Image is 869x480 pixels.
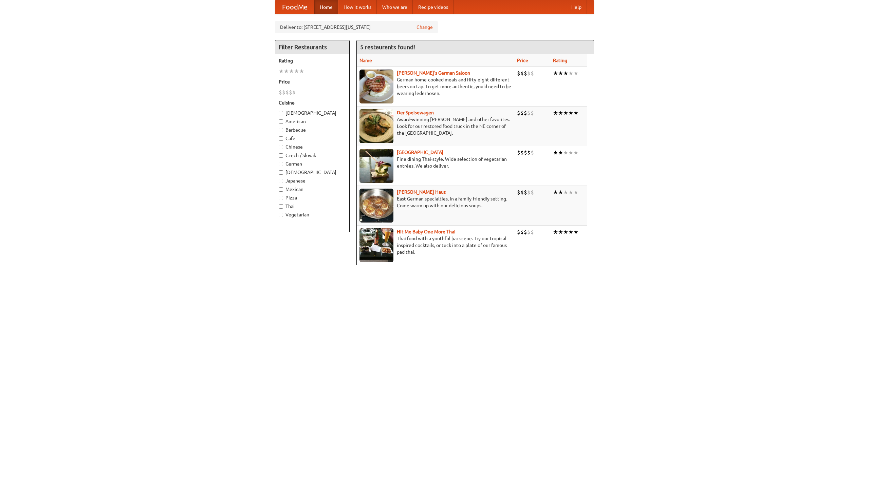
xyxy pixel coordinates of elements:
label: American [279,118,346,125]
a: Home [314,0,338,14]
li: $ [279,89,282,96]
a: Rating [553,58,567,63]
input: Cafe [279,136,283,141]
li: ★ [573,70,578,77]
li: ★ [563,70,568,77]
label: Japanese [279,177,346,184]
li: ★ [294,68,299,75]
li: ★ [558,149,563,156]
li: ★ [568,228,573,236]
input: Japanese [279,179,283,183]
input: American [279,119,283,124]
a: Change [417,24,433,31]
img: speisewagen.jpg [359,109,393,143]
b: [PERSON_NAME]'s German Saloon [397,70,470,76]
p: German home-cooked meals and fifty-eight different beers on tap. To get more authentic, you'd nee... [359,76,512,97]
li: $ [517,149,520,156]
li: $ [282,89,285,96]
input: [DEMOGRAPHIC_DATA] [279,111,283,115]
li: $ [531,189,534,196]
li: ★ [553,109,558,117]
a: [GEOGRAPHIC_DATA] [397,150,443,155]
input: Pizza [279,196,283,200]
li: $ [527,228,531,236]
li: $ [517,109,520,117]
li: $ [520,149,524,156]
label: Barbecue [279,127,346,133]
li: ★ [284,68,289,75]
input: Barbecue [279,128,283,132]
label: Cafe [279,135,346,142]
li: ★ [553,70,558,77]
a: How it works [338,0,377,14]
li: $ [292,89,296,96]
li: $ [517,70,520,77]
label: German [279,160,346,167]
input: Czech / Slovak [279,153,283,158]
label: Czech / Slovak [279,152,346,159]
li: ★ [289,68,294,75]
li: $ [531,109,534,117]
li: ★ [279,68,284,75]
li: $ [527,70,531,77]
input: Mexican [279,187,283,192]
b: [PERSON_NAME] Haus [397,189,446,195]
li: $ [531,149,534,156]
label: [DEMOGRAPHIC_DATA] [279,110,346,116]
a: Der Speisewagen [397,110,434,115]
img: kohlhaus.jpg [359,189,393,223]
li: ★ [553,149,558,156]
a: Help [566,0,587,14]
a: Recipe videos [413,0,454,14]
label: Chinese [279,143,346,150]
div: Deliver to: [STREET_ADDRESS][US_STATE] [275,21,438,33]
a: Price [517,58,528,63]
input: Vegetarian [279,213,283,217]
p: Fine dining Thai-style. Wide selection of vegetarian entrées. We also deliver. [359,156,512,169]
li: $ [527,149,531,156]
input: [DEMOGRAPHIC_DATA] [279,170,283,175]
li: ★ [573,149,578,156]
li: $ [520,70,524,77]
li: $ [531,228,534,236]
label: Thai [279,203,346,210]
li: $ [285,89,289,96]
input: Thai [279,204,283,209]
li: $ [531,70,534,77]
li: ★ [558,189,563,196]
h5: Price [279,78,346,85]
h5: Cuisine [279,99,346,106]
li: ★ [568,149,573,156]
li: ★ [563,149,568,156]
p: Thai food with a youthful bar scene. Try our tropical inspired cocktails, or tuck into a plate of... [359,235,512,255]
li: ★ [573,109,578,117]
label: [DEMOGRAPHIC_DATA] [279,169,346,176]
li: ★ [573,228,578,236]
li: ★ [553,228,558,236]
li: $ [520,109,524,117]
li: ★ [558,228,563,236]
p: East German specialties, in a family-friendly setting. Come warm up with our delicious soups. [359,195,512,209]
h4: Filter Restaurants [275,40,349,54]
a: Hit Me Baby One More Thai [397,229,456,234]
li: $ [524,70,527,77]
li: ★ [563,109,568,117]
a: Name [359,58,372,63]
li: ★ [568,109,573,117]
img: satay.jpg [359,149,393,183]
li: $ [520,189,524,196]
li: $ [524,228,527,236]
p: Award-winning [PERSON_NAME] and other favorites. Look for our restored food truck in the NE corne... [359,116,512,136]
input: German [279,162,283,166]
li: ★ [573,189,578,196]
a: Who we are [377,0,413,14]
h5: Rating [279,57,346,64]
li: ★ [558,109,563,117]
li: $ [527,109,531,117]
li: ★ [299,68,304,75]
li: ★ [553,189,558,196]
li: ★ [568,189,573,196]
label: Pizza [279,194,346,201]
